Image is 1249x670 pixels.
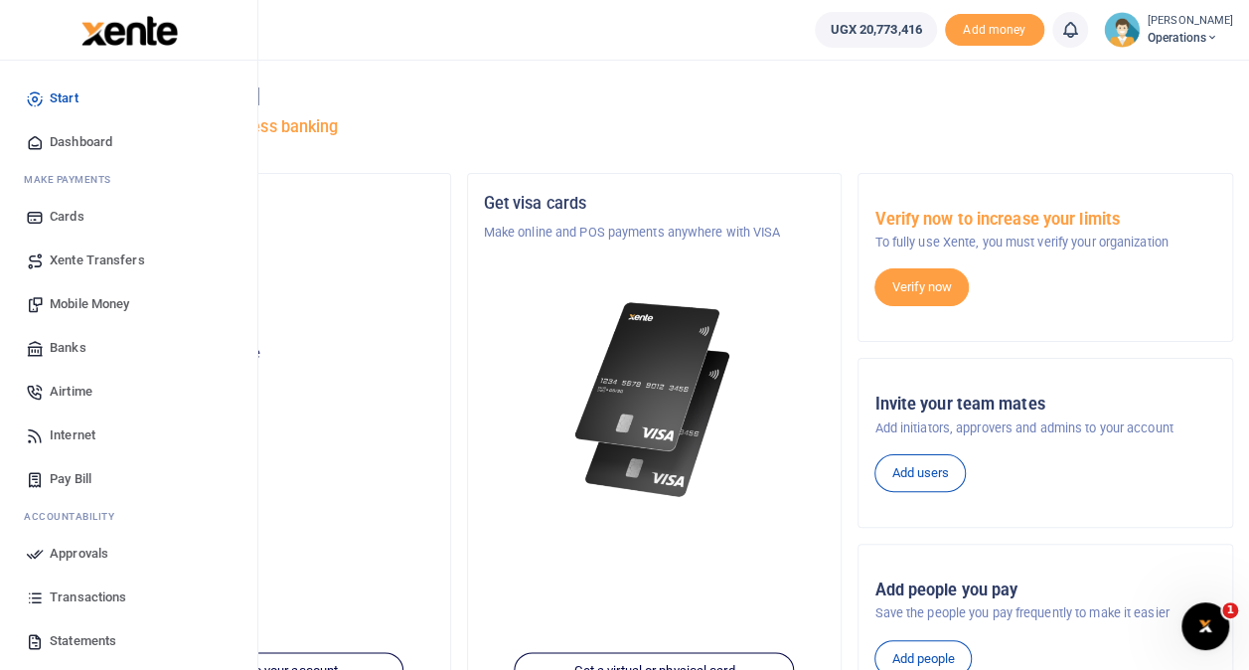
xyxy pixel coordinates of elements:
span: Dashboard [50,132,112,152]
iframe: Intercom live chat [1181,602,1229,650]
span: ake Payments [34,172,111,187]
a: profile-user [PERSON_NAME] Operations [1104,12,1233,48]
span: Internet [50,425,95,445]
h5: Get visa cards [484,194,826,214]
img: logo-large [81,16,178,46]
h5: Account [92,270,434,290]
p: Add initiators, approvers and admins to your account [874,419,1216,438]
span: Cards [50,207,84,227]
span: Statements [50,631,116,651]
a: Internet [16,414,241,457]
a: Banks [16,326,241,370]
li: Ac [16,501,241,532]
span: 1 [1222,602,1238,618]
span: Add money [945,14,1044,47]
small: [PERSON_NAME] [1148,13,1233,30]
p: Operations [92,300,434,320]
h5: Organization [92,194,434,214]
span: Operations [1148,29,1233,47]
a: logo-small logo-large logo-large [79,22,178,37]
a: Statements [16,619,241,663]
h5: Add people you pay [874,581,1216,600]
span: Xente Transfers [50,251,145,270]
a: Airtime [16,370,241,414]
li: Wallet ballance [807,12,944,48]
span: UGX 20,773,416 [830,20,921,40]
li: Toup your wallet [945,14,1044,47]
p: To fully use Xente, you must verify your organization [874,233,1216,252]
span: Start [50,88,78,108]
a: Approvals [16,532,241,576]
span: Banks [50,338,86,358]
a: Start [16,77,241,120]
h5: Welcome to better business banking [76,117,1233,137]
span: Pay Bill [50,469,91,489]
img: xente-_physical_cards.png [569,290,740,510]
span: Mobile Money [50,294,129,314]
span: Transactions [50,587,126,607]
li: M [16,164,241,195]
img: profile-user [1104,12,1140,48]
p: Your current account balance [92,344,434,364]
h5: Verify now to increase your limits [874,210,1216,230]
a: Dashboard [16,120,241,164]
a: Add users [874,454,966,492]
span: Airtime [50,382,92,402]
a: Add money [945,21,1044,36]
a: Cards [16,195,241,239]
span: Approvals [50,544,108,564]
p: Make online and POS payments anywhere with VISA [484,223,826,243]
a: Xente Transfers [16,239,241,282]
h5: UGX 20,773,416 [92,369,434,389]
a: Pay Bill [16,457,241,501]
h4: Hello [PERSON_NAME] [76,85,1233,107]
a: Mobile Money [16,282,241,326]
span: countability [39,509,114,524]
h5: Invite your team mates [874,395,1216,415]
a: Transactions [16,576,241,619]
a: Verify now [874,268,969,306]
p: Save the people you pay frequently to make it easier [874,603,1216,623]
a: UGX 20,773,416 [815,12,936,48]
p: THET [92,223,434,243]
